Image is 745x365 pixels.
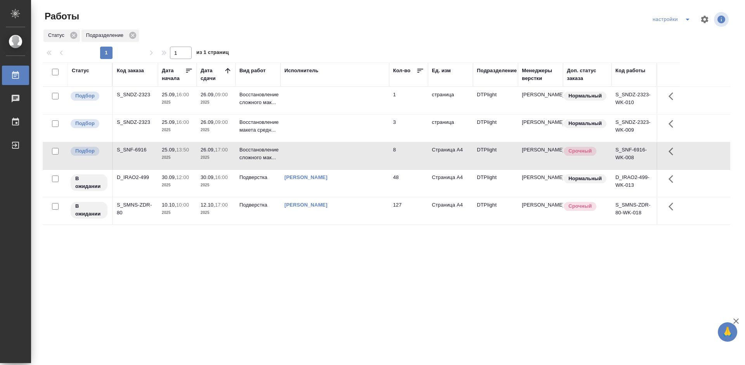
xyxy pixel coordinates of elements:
[612,142,657,169] td: S_SNF-6916-WK-008
[162,154,193,162] p: 2025
[201,92,215,97] p: 26.09,
[568,175,602,182] p: Нормальный
[43,30,80,42] div: Статус
[428,115,473,142] td: страница
[162,126,193,134] p: 2025
[162,174,176,180] p: 30.09,
[473,142,518,169] td: DTPlight
[75,120,95,127] p: Подбор
[239,174,277,181] p: Подверстка
[284,202,327,208] a: [PERSON_NAME]
[162,202,176,208] p: 10.10,
[522,174,559,181] p: [PERSON_NAME]
[428,142,473,169] td: Страница А4
[162,92,176,97] p: 25.09,
[75,202,103,218] p: В ожидании
[389,115,428,142] td: 3
[201,154,232,162] p: 2025
[522,201,559,209] p: [PERSON_NAME]
[176,119,189,125] p: 16:00
[473,87,518,114] td: DTPlight
[522,146,559,154] p: [PERSON_NAME]
[428,197,473,224] td: Страница А4
[201,147,215,153] p: 26.09,
[239,91,277,106] p: Восстановление сложного мак...
[612,197,657,224] td: S_SMNS-ZDR-80-WK-018
[81,30,139,42] div: Подразделение
[162,119,176,125] p: 25.09,
[162,67,185,82] div: Дата начала
[612,115,657,142] td: S_SNDZ-2323-WK-009
[473,115,518,142] td: DTPlight
[117,91,154,99] div: S_SNDZ-2323
[75,92,95,100] p: Подбор
[70,91,108,101] div: Можно подбирать исполнителей
[428,87,473,114] td: страница
[176,174,189,180] p: 12:00
[664,87,683,106] button: Здесь прячутся важные кнопки
[215,119,228,125] p: 09:00
[215,92,228,97] p: 09:00
[117,201,154,217] div: S_SMNS-ZDR-80
[615,67,645,75] div: Код работы
[568,92,602,100] p: Нормальный
[389,170,428,197] td: 48
[201,209,232,217] p: 2025
[72,67,89,75] div: Статус
[568,120,602,127] p: Нормальный
[695,10,714,29] span: Настроить таблицу
[201,119,215,125] p: 26.09,
[70,201,108,219] div: Исполнитель назначен, приступать к работе пока рано
[215,202,228,208] p: 17:00
[117,174,154,181] div: D_IRAO2-499
[75,147,95,155] p: Подбор
[522,118,559,126] p: [PERSON_NAME]
[176,92,189,97] p: 16:00
[721,324,734,340] span: 🙏
[428,170,473,197] td: Страница А4
[284,174,327,180] a: [PERSON_NAME]
[162,99,193,106] p: 2025
[117,67,144,75] div: Код заказа
[86,31,126,39] p: Подразделение
[473,197,518,224] td: DTPlight
[568,147,592,155] p: Срочный
[664,197,683,216] button: Здесь прячутся важные кнопки
[718,322,737,342] button: 🙏
[70,174,108,192] div: Исполнитель назначен, приступать к работе пока рано
[664,115,683,133] button: Здесь прячутся важные кнопки
[176,147,189,153] p: 13:50
[651,13,695,26] div: split button
[162,181,193,189] p: 2025
[239,146,277,162] p: Восстановление сложного мак...
[389,197,428,224] td: 127
[522,91,559,99] p: [PERSON_NAME]
[201,174,215,180] p: 30.09,
[43,10,79,23] span: Работы
[714,12,730,27] span: Посмотреть информацию
[117,146,154,154] div: S_SNF-6916
[201,202,215,208] p: 12.10,
[239,67,266,75] div: Вид работ
[201,181,232,189] p: 2025
[48,31,67,39] p: Статус
[70,146,108,156] div: Можно подбирать исполнителей
[393,67,411,75] div: Кол-во
[239,201,277,209] p: Подверстка
[284,67,319,75] div: Исполнитель
[432,67,451,75] div: Ед. изм
[201,67,224,82] div: Дата сдачи
[664,142,683,161] button: Здесь прячутся важные кнопки
[196,48,229,59] span: из 1 страниц
[522,67,559,82] div: Менеджеры верстки
[612,87,657,114] td: S_SNDZ-2323-WK-010
[201,99,232,106] p: 2025
[176,202,189,208] p: 10:00
[664,170,683,188] button: Здесь прячутся важные кнопки
[215,147,228,153] p: 17:00
[162,147,176,153] p: 25.09,
[75,175,103,190] p: В ожидании
[567,67,608,82] div: Доп. статус заказа
[215,174,228,180] p: 16:00
[612,170,657,197] td: D_IRAO2-499-WK-013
